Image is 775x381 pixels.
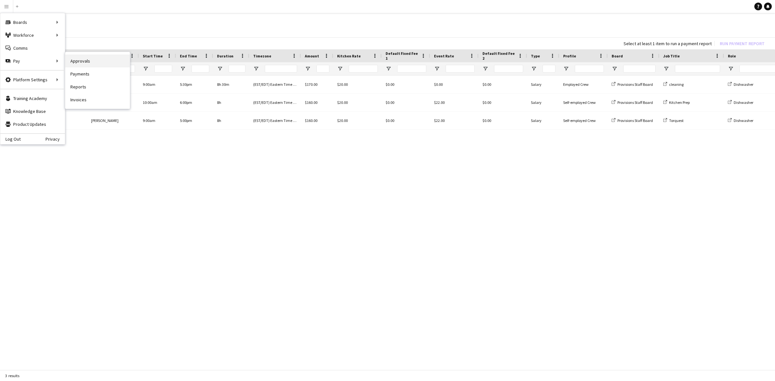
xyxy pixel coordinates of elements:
div: Platform Settings [0,73,65,86]
div: Salary [527,94,559,111]
div: $20.00 [333,94,382,111]
span: Profile [563,54,576,58]
span: Timezone [253,54,271,58]
span: Role [728,54,736,58]
input: Profile Filter Input [575,65,604,73]
div: $0.00 [430,75,479,93]
a: Reports [65,80,130,93]
span: Amount [305,54,319,58]
span: Dishwasher [734,100,753,105]
div: $0.00 [382,94,430,111]
div: 6:00pm [176,94,213,111]
a: Dishwasher [728,100,753,105]
div: (EST/EDT) Eastern Time ([GEOGRAPHIC_DATA] & [GEOGRAPHIC_DATA]) [249,94,301,111]
span: Type [531,54,540,58]
input: End Time Filter Input [191,65,209,73]
input: Timezone Filter Input [265,65,297,73]
span: $160.00 [305,118,317,123]
button: Open Filter Menu [563,66,569,72]
span: Duration [217,54,233,58]
span: Start Time [143,54,163,58]
div: $22.00 [430,94,479,111]
span: Provisions Staff Board [617,100,653,105]
span: Provisions Staff Board [617,118,653,123]
a: Dishwasher [728,118,753,123]
button: Open Filter Menu [386,66,391,72]
span: Kitchen Rate [337,54,361,58]
input: Default Fixed Fee 1 Filter Input [397,65,426,73]
input: Default Fixed Fee 2 Filter Input [494,65,523,73]
button: Open Filter Menu [253,66,259,72]
button: Open Filter Menu [663,66,669,72]
a: Torquest [663,118,684,123]
a: cleaning [663,82,684,87]
div: 8h 30m [213,75,249,93]
a: Payments [65,67,130,80]
a: Comms [0,42,65,55]
a: Provisions Staff Board [612,100,653,105]
span: Default Fixed Fee 1 [386,51,418,61]
div: Salary [527,75,559,93]
a: Provisions Staff Board [612,118,653,123]
div: $20.00 [333,75,382,93]
div: 10:00am [139,94,176,111]
div: (EST/EDT) Eastern Time ([GEOGRAPHIC_DATA] & [GEOGRAPHIC_DATA]) [249,112,301,129]
input: Board Filter Input [623,65,656,73]
div: 74 [48,112,87,129]
span: Default Fixed Fee 2 [482,51,515,61]
a: Approvals [65,55,130,67]
a: Privacy [46,136,65,142]
button: Open Filter Menu [434,66,440,72]
button: Open Filter Menu [482,66,488,72]
button: Open Filter Menu [180,66,186,72]
span: [PERSON_NAME] [91,118,119,123]
button: Open Filter Menu [305,66,311,72]
a: Knowledge Base [0,105,65,118]
a: Dishwasher [728,82,753,87]
div: 5:30pm [176,75,213,93]
button: Open Filter Menu [531,66,537,72]
div: Select at least 1 item to run a payment report [624,41,712,46]
input: Job Title Filter Input [675,65,720,73]
div: Salary [527,112,559,129]
a: Invoices [65,93,130,106]
div: Employed Crew [559,75,608,93]
span: Kitchen Prep [669,100,690,105]
div: Boards [0,16,65,29]
span: $160.00 [305,100,317,105]
a: Kitchen Prep [663,100,690,105]
span: Torquest [669,118,684,123]
span: Dishwasher [734,118,753,123]
div: (EST/EDT) Eastern Time ([GEOGRAPHIC_DATA] & [GEOGRAPHIC_DATA]) [249,75,301,93]
button: Open Filter Menu [728,66,734,72]
div: $0.00 [479,112,527,129]
div: $0.00 [479,94,527,111]
span: End Time [180,54,197,58]
div: $0.00 [382,112,430,129]
div: Workforce [0,29,65,42]
button: Open Filter Menu [337,66,343,72]
div: $0.00 [479,75,527,93]
span: Board [612,54,623,58]
button: Open Filter Menu [143,66,149,72]
div: 9:00am [139,112,176,129]
div: Self-employed Crew [559,112,608,129]
input: Start Time Filter Input [154,65,172,73]
div: 9:00am [139,75,176,93]
div: $0.00 [382,75,430,93]
div: 8h [213,94,249,111]
div: $22.00 [430,112,479,129]
a: Provisions Staff Board [612,82,653,87]
input: Amount Filter Input [316,65,329,73]
div: $20.00 [333,112,382,129]
span: $170.00 [305,82,317,87]
a: Training Academy [0,92,65,105]
input: Kitchen Rate Filter Input [349,65,378,73]
div: 8h [213,112,249,129]
span: Event Rate [434,54,454,58]
div: Pay [0,55,65,67]
span: Provisions Staff Board [617,82,653,87]
button: Open Filter Menu [217,66,223,72]
input: Type Filter Input [542,65,555,73]
a: Log Out [0,136,21,142]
